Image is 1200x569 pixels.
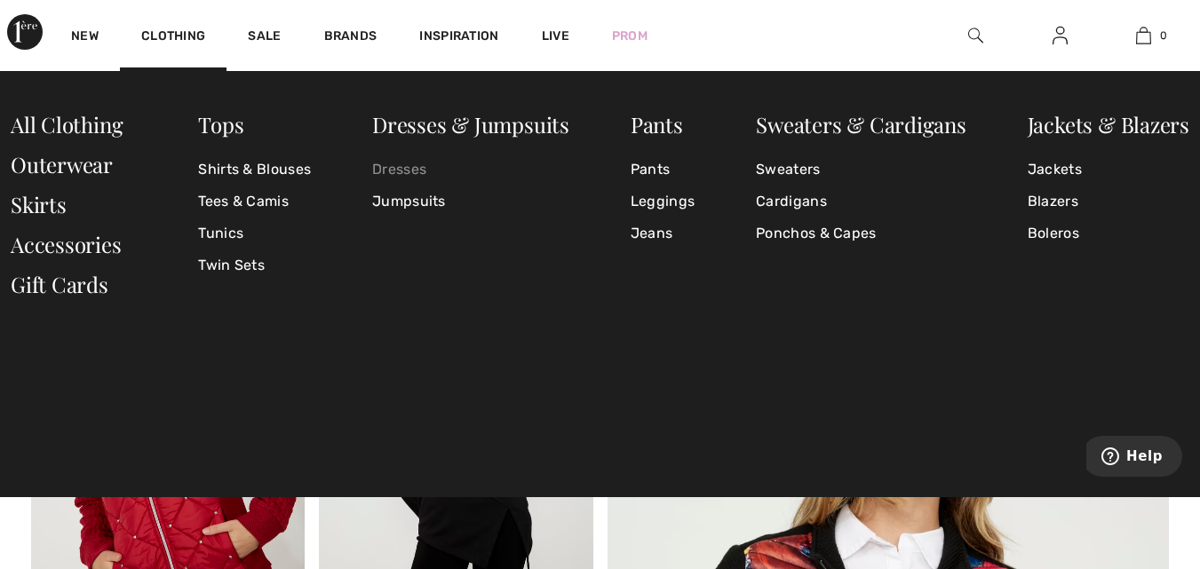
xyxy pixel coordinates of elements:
[324,28,377,47] a: Brands
[631,110,683,138] a: Pants
[372,110,569,138] a: Dresses & Jumpsuits
[631,154,695,186] a: Pants
[198,249,311,281] a: Twin Sets
[11,190,67,218] a: Skirts
[542,27,569,45] a: Live
[11,270,108,298] a: Gift Cards
[11,110,123,138] a: All Clothing
[631,217,695,249] a: Jeans
[419,28,498,47] span: Inspiration
[248,28,281,47] a: Sale
[1160,28,1167,43] span: 0
[1038,25,1082,47] a: Sign In
[756,154,966,186] a: Sweaters
[372,154,569,186] a: Dresses
[756,217,966,249] a: Ponchos & Capes
[1028,217,1189,249] a: Boleros
[1136,25,1151,46] img: My Bag
[1028,110,1189,138] a: Jackets & Blazers
[968,25,983,46] img: search the website
[198,186,311,217] a: Tees & Camis
[198,154,311,186] a: Shirts & Blouses
[7,14,43,50] img: 1ère Avenue
[1028,186,1189,217] a: Blazers
[1028,154,1189,186] a: Jackets
[631,186,695,217] a: Leggings
[71,28,99,47] a: New
[612,27,648,45] a: Prom
[141,28,205,47] a: Clothing
[1086,436,1182,480] iframe: Opens a widget where you can find more information
[756,110,966,138] a: Sweaters & Cardigans
[198,217,311,249] a: Tunics
[1102,25,1185,46] a: 0
[11,150,113,178] a: Outerwear
[11,230,122,258] a: Accessories
[756,186,966,217] a: Cardigans
[372,186,569,217] a: Jumpsuits
[198,110,243,138] a: Tops
[1053,25,1068,46] img: My Info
